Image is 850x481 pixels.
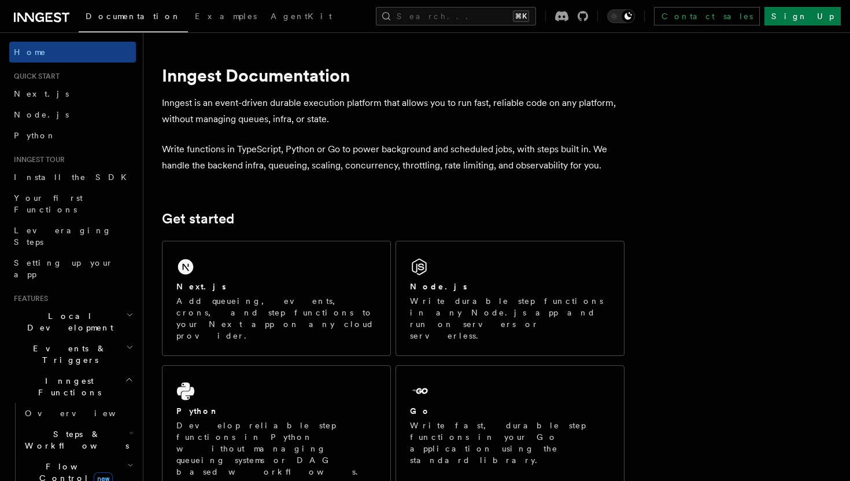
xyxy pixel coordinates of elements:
p: Write functions in TypeScript, Python or Go to power background and scheduled jobs, with steps bu... [162,141,624,174]
button: Events & Triggers [9,338,136,370]
span: Next.js [14,89,69,98]
a: Node.js [9,104,136,125]
a: AgentKit [264,3,339,31]
span: Steps & Workflows [20,428,129,451]
kbd: ⌘K [513,10,529,22]
a: Contact sales [654,7,760,25]
a: Get started [162,211,234,227]
h2: Go [410,405,431,417]
span: Your first Functions [14,193,83,214]
a: Your first Functions [9,188,136,220]
span: Examples [195,12,257,21]
span: Local Development [9,310,126,333]
button: Toggle dark mode [607,9,635,23]
span: Home [14,46,46,58]
span: Install the SDK [14,172,134,182]
h1: Inngest Documentation [162,65,624,86]
p: Develop reliable step functions in Python without managing queueing systems or DAG based workflows. [176,420,376,478]
span: Quick start [9,72,60,81]
a: Node.jsWrite durable step functions in any Node.js app and run on servers or serverless. [396,241,624,356]
span: Documentation [86,12,181,21]
span: Python [14,131,56,140]
p: Inngest is an event-driven durable execution platform that allows you to run fast, reliable code ... [162,95,624,127]
span: Node.js [14,110,69,119]
a: Leveraging Steps [9,220,136,252]
span: Leveraging Steps [14,226,112,247]
span: Events & Triggers [9,343,126,366]
a: Setting up your app [9,252,136,285]
button: Local Development [9,306,136,338]
p: Write durable step functions in any Node.js app and run on servers or serverless. [410,295,610,342]
h2: Next.js [176,281,226,292]
a: Next.jsAdd queueing, events, crons, and step functions to your Next app on any cloud provider. [162,241,391,356]
button: Inngest Functions [9,370,136,403]
a: Documentation [79,3,188,32]
span: Features [9,294,48,303]
span: AgentKit [271,12,332,21]
button: Steps & Workflows [20,424,136,456]
a: Examples [188,3,264,31]
h2: Node.js [410,281,467,292]
a: Sign Up [764,7,841,25]
a: Python [9,125,136,146]
a: Home [9,42,136,63]
span: Overview [25,409,144,418]
span: Setting up your app [14,258,113,279]
span: Inngest Functions [9,375,125,398]
p: Add queueing, events, crons, and step functions to your Next app on any cloud provider. [176,295,376,342]
h2: Python [176,405,219,417]
button: Search...⌘K [376,7,536,25]
a: Install the SDK [9,167,136,188]
span: Inngest tour [9,155,65,164]
a: Next.js [9,83,136,104]
a: Overview [20,403,136,424]
p: Write fast, durable step functions in your Go application using the standard library. [410,420,610,466]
